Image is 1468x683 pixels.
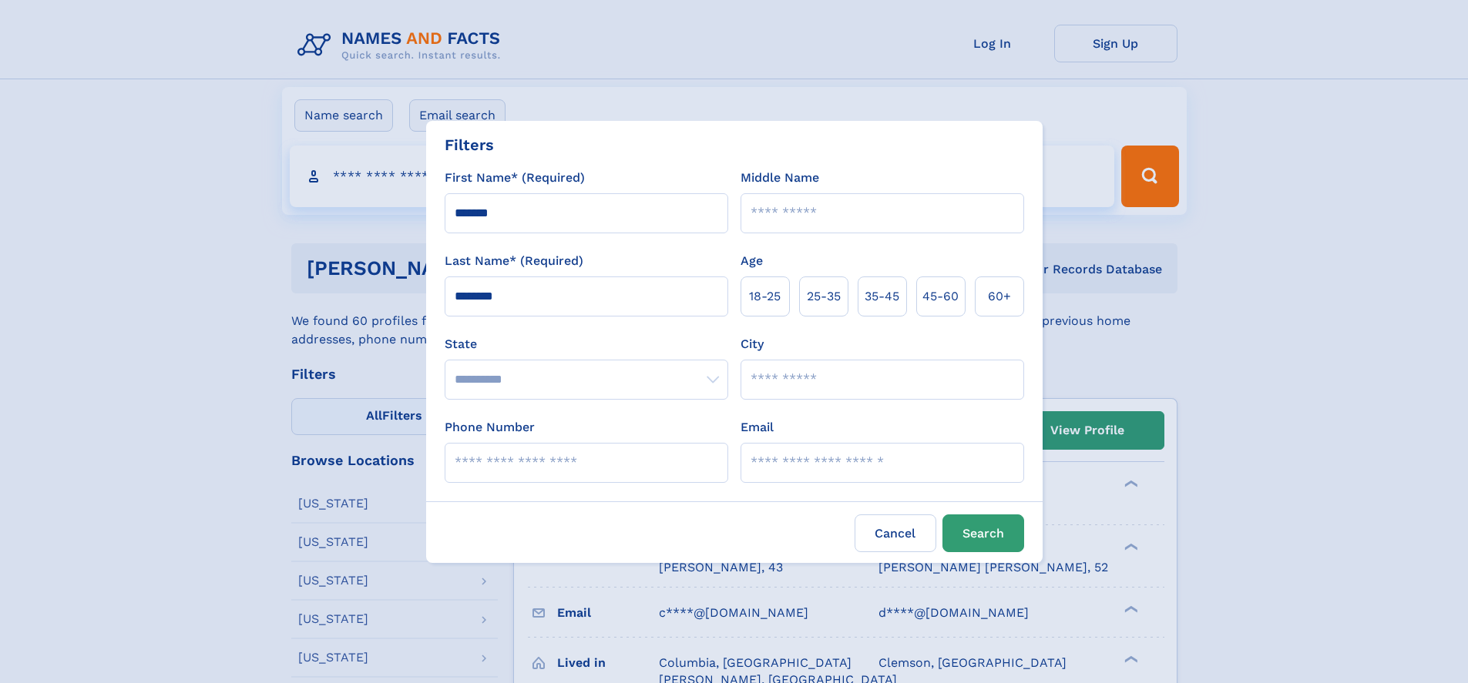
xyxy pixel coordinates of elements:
button: Search [942,514,1024,552]
label: Last Name* (Required) [445,252,583,270]
label: Age [741,252,763,270]
label: Email [741,418,774,437]
span: 25‑35 [807,287,841,306]
div: Filters [445,133,494,156]
span: 18‑25 [749,287,781,306]
label: City [741,335,764,353]
span: 60+ [988,287,1011,306]
label: Cancel [855,514,936,552]
label: Middle Name [741,169,819,187]
label: State [445,335,728,353]
span: 45‑60 [922,287,959,306]
label: Phone Number [445,418,535,437]
span: 35‑45 [865,287,899,306]
label: First Name* (Required) [445,169,585,187]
